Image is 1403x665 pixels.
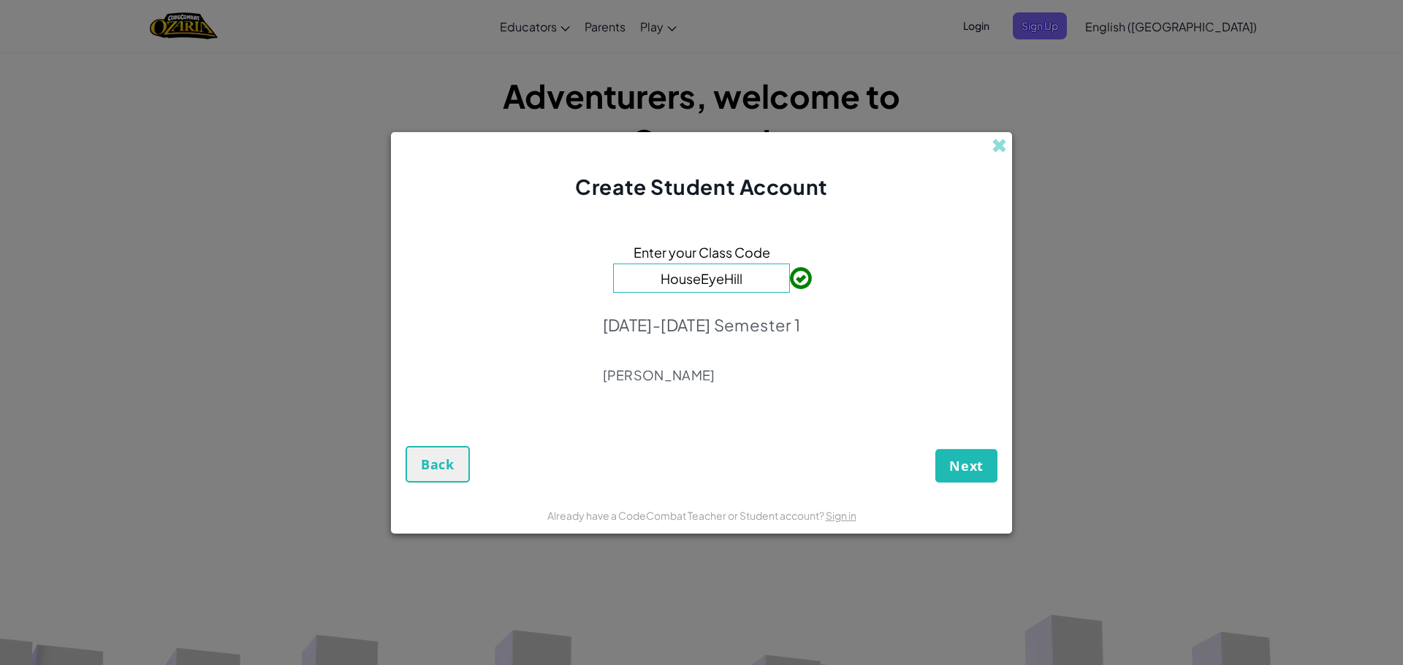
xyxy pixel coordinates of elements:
[634,242,770,263] span: Enter your Class Code
[826,509,856,522] a: Sign in
[935,449,997,483] button: Next
[406,446,470,483] button: Back
[421,455,455,473] span: Back
[547,509,826,522] span: Already have a CodeCombat Teacher or Student account?
[949,457,984,474] span: Next
[603,315,801,335] p: [DATE]-[DATE] Semester 1
[603,366,801,384] p: [PERSON_NAME]
[575,174,827,199] span: Create Student Account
